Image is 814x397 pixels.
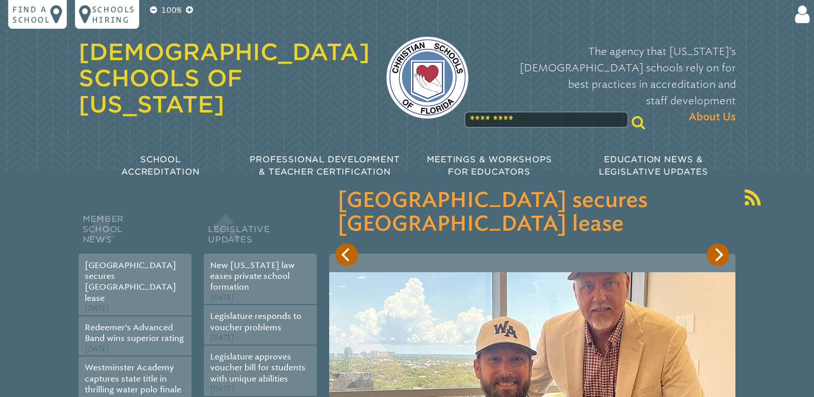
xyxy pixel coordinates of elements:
span: Education News & Legislative Updates [599,155,708,177]
span: [DATE] [85,304,109,313]
span: [DATE] [85,345,109,353]
button: Previous [335,243,358,266]
img: csf-logo-web-colors.png [386,36,468,119]
a: New [US_STATE] law eases private school formation [210,260,295,292]
span: [DATE] [210,293,234,302]
span: [DATE] [210,333,234,342]
p: Find a school [12,4,50,25]
a: Redeemer’s Advanced Band wins superior rating [85,323,184,343]
p: Schools Hiring [92,4,135,25]
a: Legislature responds to voucher problems [210,311,301,332]
h3: [GEOGRAPHIC_DATA] secures [GEOGRAPHIC_DATA] lease [337,189,727,236]
span: [DATE] [210,385,234,393]
h2: Legislative Updates [204,212,317,254]
a: Westminster Academy captures state title in thrilling water polo finale [85,363,181,394]
span: School Accreditation [121,155,199,177]
p: The agency that [US_STATE]’s [DEMOGRAPHIC_DATA] schools rely on for best practices in accreditati... [485,43,736,125]
a: [DEMOGRAPHIC_DATA] Schools of [US_STATE] [79,39,370,118]
span: Meetings & Workshops for Educators [427,155,552,177]
span: Professional Development & Teacher Certification [250,155,400,177]
a: [GEOGRAPHIC_DATA] secures [GEOGRAPHIC_DATA] lease [85,260,176,303]
p: 100% [159,4,184,16]
a: Legislature approves voucher bill for students with unique abilities [210,352,306,384]
button: Next [707,243,729,266]
span: About Us [689,109,736,125]
h2: Member School News [79,212,192,254]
